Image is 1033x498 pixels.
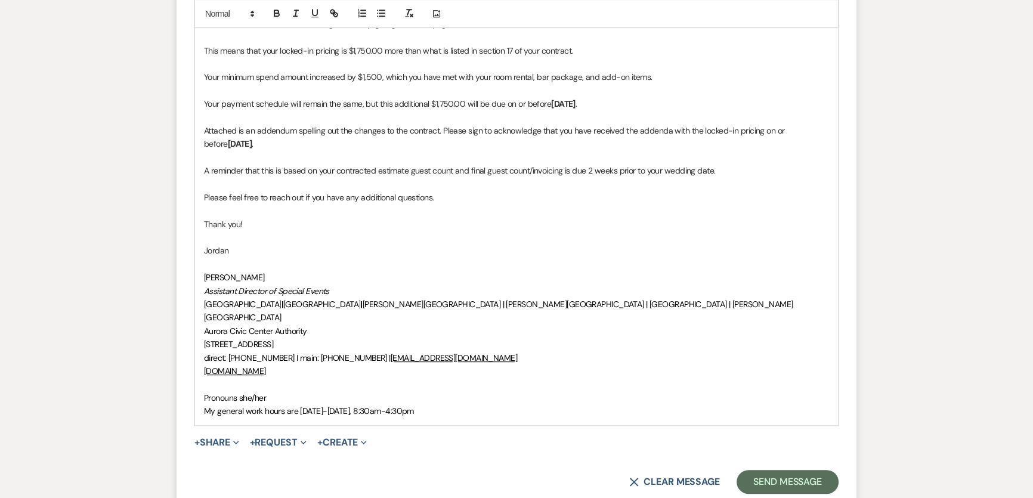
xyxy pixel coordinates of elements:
span: + [317,438,323,447]
p: Your payment schedule will remain the same, but this additional $1,750.00 will be due on or before . [204,97,829,110]
span: Aurora Civic Center Authority [204,326,307,336]
p: Please feel free to reach out if you have any additional questions. [204,191,829,204]
p: Attached is an addendum spelling out the changes to the contract. Please sign to acknowledge that... [204,124,829,151]
span: [STREET_ADDRESS] [204,339,273,349]
p: Your minimum spend amount increased by $1,500, which you have met with your room rental, bar pack... [204,70,829,83]
em: Assistant Director of Special Events [204,286,329,296]
span: Pronouns she/her [204,392,266,403]
span: [PERSON_NAME][GEOGRAPHIC_DATA] | [PERSON_NAME][GEOGRAPHIC_DATA] | [GEOGRAPHIC_DATA] | [PERSON_NAM... [204,299,793,323]
p: This means that your locked-in pricing is $1,750.00 more than what is listed in section 17 of you... [204,44,829,57]
button: Clear message [629,477,720,487]
span: My general work hours are [DATE]-[DATE], 8:30am-4:30pm [204,406,414,416]
button: Request [250,438,307,447]
strong: [DATE] [551,98,576,109]
span: [GEOGRAPHIC_DATA] [283,299,360,310]
strong: [DATE] [228,138,252,149]
span: + [194,438,200,447]
button: Create [317,438,367,447]
p: A reminder that this is based on your contracted estimate guest count and final guest count/invoi... [204,164,829,177]
span: [GEOGRAPHIC_DATA] [204,299,281,310]
strong: | [360,299,362,310]
button: Share [194,438,239,447]
p: Thank you! [204,218,829,231]
a: [DOMAIN_NAME] [204,366,266,376]
span: + [250,438,255,447]
strong: | [281,299,283,310]
span: direct: [PHONE_NUMBER] I main: [PHONE_NUMBER] | [204,352,391,363]
span: [PERSON_NAME] [204,272,265,283]
p: Jordan [204,244,829,257]
button: Send Message [737,470,839,494]
a: [EMAIL_ADDRESS][DOMAIN_NAME] [391,352,517,363]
